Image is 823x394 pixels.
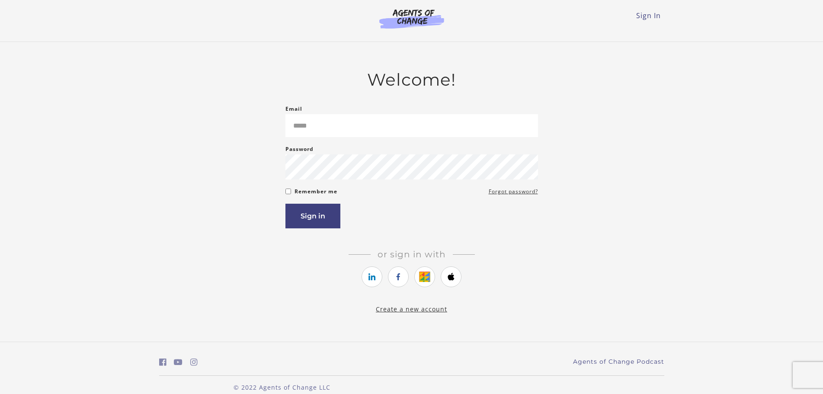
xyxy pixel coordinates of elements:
[285,104,302,114] label: Email
[573,357,664,366] a: Agents of Change Podcast
[370,9,453,29] img: Agents of Change Logo
[174,358,183,366] i: https://www.youtube.com/c/AgentsofChangeTestPrepbyMeaganMitchell (Open in a new window)
[636,11,661,20] a: Sign In
[159,358,167,366] i: https://www.facebook.com/groups/aswbtestprep (Open in a new window)
[285,144,314,154] label: Password
[285,204,340,228] button: Sign in
[159,356,167,368] a: https://www.facebook.com/groups/aswbtestprep (Open in a new window)
[174,356,183,368] a: https://www.youtube.com/c/AgentsofChangeTestPrepbyMeaganMitchell (Open in a new window)
[285,70,538,90] h2: Welcome!
[295,186,337,197] label: Remember me
[388,266,409,287] a: https://courses.thinkific.com/users/auth/facebook?ss%5Breferral%5D=&ss%5Buser_return_to%5D=&ss%5B...
[371,249,453,259] span: Or sign in with
[376,305,447,313] a: Create a new account
[441,266,461,287] a: https://courses.thinkific.com/users/auth/apple?ss%5Breferral%5D=&ss%5Buser_return_to%5D=&ss%5Bvis...
[362,266,382,287] a: https://courses.thinkific.com/users/auth/linkedin?ss%5Breferral%5D=&ss%5Buser_return_to%5D=&ss%5B...
[414,266,435,287] a: https://courses.thinkific.com/users/auth/google?ss%5Breferral%5D=&ss%5Buser_return_to%5D=&ss%5Bvi...
[489,186,538,197] a: Forgot password?
[159,383,405,392] p: © 2022 Agents of Change LLC
[190,356,198,368] a: https://www.instagram.com/agentsofchangeprep/ (Open in a new window)
[190,358,198,366] i: https://www.instagram.com/agentsofchangeprep/ (Open in a new window)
